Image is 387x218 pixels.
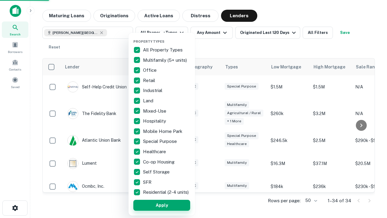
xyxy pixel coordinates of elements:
span: Property Types [133,40,164,43]
p: Mixed-Use [143,107,167,115]
p: Mobile Home Park [143,128,184,135]
p: Co-op Housing [143,158,176,166]
p: Residential (2-4 units) [143,189,190,196]
p: Self Storage [143,168,171,176]
p: Hospitality [143,117,167,125]
iframe: Chat Widget [357,150,387,179]
p: Special Purpose [143,138,178,145]
p: Retail [143,77,156,84]
p: SFR [143,179,153,186]
p: All Property Types [143,46,184,54]
p: Healthcare [143,148,167,155]
p: Land [143,97,154,104]
p: Multifamily (5+ units) [143,57,188,64]
p: Office [143,67,158,74]
button: Apply [133,200,190,211]
p: Industrial [143,87,164,94]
